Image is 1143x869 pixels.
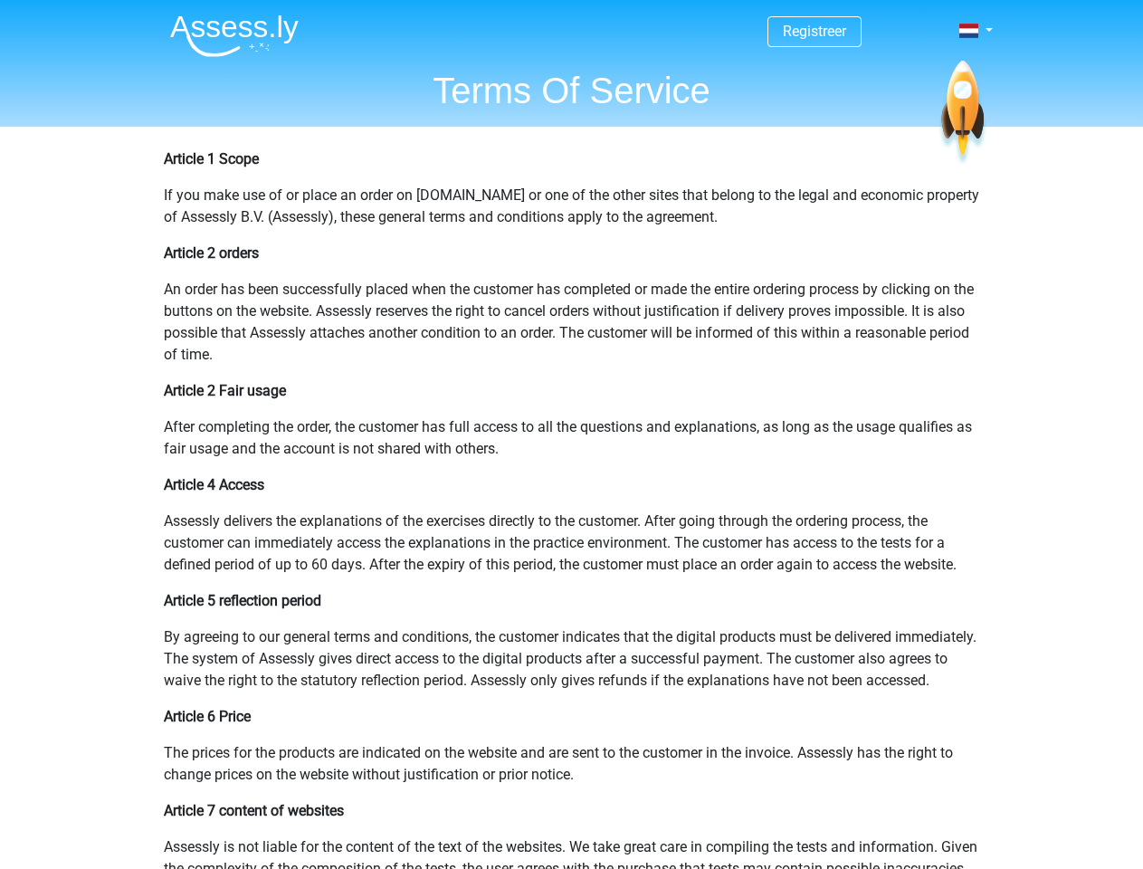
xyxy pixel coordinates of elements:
h1: Terms Of Service [156,69,988,112]
b: Article 2 Fair usage [164,382,286,399]
p: The prices for the products are indicated on the website and are sent to the customer in the invo... [164,742,980,786]
b: Article 2 orders [164,244,259,262]
p: By agreeing to our general terms and conditions, the customer indicates that the digital products... [164,626,980,692]
img: Assessly [170,14,299,57]
img: spaceship.7d73109d6933.svg [938,61,987,167]
a: Registreer [783,23,846,40]
b: Article 5 reflection period [164,592,321,609]
p: Assessly delivers the explanations of the exercises directly to the customer. After going through... [164,511,980,576]
p: An order has been successfully placed when the customer has completed or made the entire ordering... [164,279,980,366]
b: Article 1 Scope [164,150,259,167]
b: Article 6 Price [164,708,251,725]
b: Article 4 Access [164,476,264,493]
b: Article 7 content of websites [164,802,344,819]
p: If you make use of or place an order on [DOMAIN_NAME] or one of the other sites that belong to th... [164,185,980,228]
p: After completing the order, the customer has full access to all the questions and explanations, a... [164,416,980,460]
